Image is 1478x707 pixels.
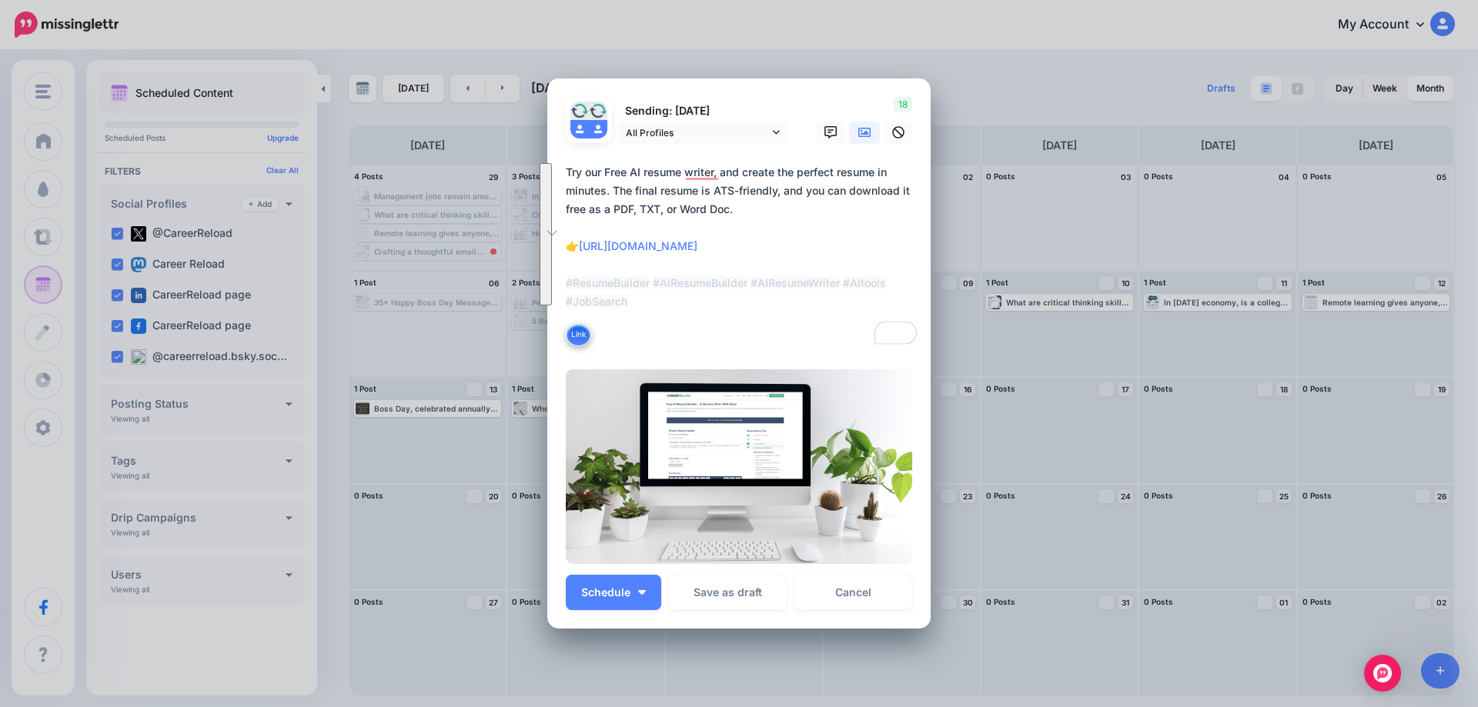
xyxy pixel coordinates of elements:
img: user_default_image.png [589,120,607,138]
img: XCDCUVSDF92UAAXJ9SI64F1BQN4OYCDP.jpg [566,369,912,564]
textarea: To enrich screen reader interactions, please activate Accessibility in Grammarly extension settings [566,163,920,348]
img: user_default_image.png [570,120,589,138]
button: Schedule [566,575,661,610]
span: 18 [894,97,912,112]
a: All Profiles [618,122,787,144]
img: 294325650_939078050313248_9003369330653232731_n-bsa128223.jpg [589,102,607,120]
img: 63DzD7eq-57774.jpg [570,102,589,120]
div: Open Intercom Messenger [1364,655,1401,692]
a: Cancel [794,575,912,610]
span: Schedule [581,587,630,598]
button: Link [566,323,591,346]
span: All Profiles [626,125,769,141]
p: Sending: [DATE] [618,102,787,120]
div: Try our Free AI resume writer, and create the perfect resume in minutes. The final resume is ATS-... [566,163,920,348]
img: arrow-down-white.png [638,590,646,595]
button: Save as draft [669,575,787,610]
